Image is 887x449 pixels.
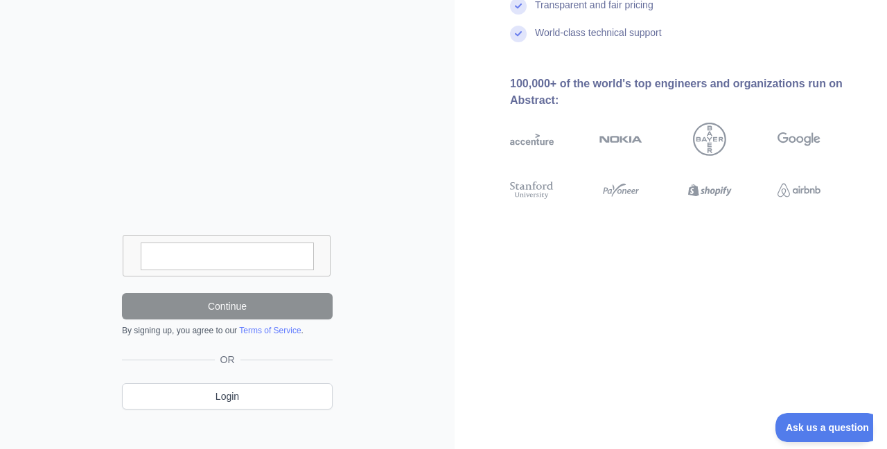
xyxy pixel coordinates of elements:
a: Terms of Service [239,326,301,335]
div: By signing up, you agree to our . [122,325,333,336]
a: Login [122,383,333,410]
div: 100,000+ of the world's top engineers and organizations run on Abstract: [510,76,865,109]
button: Continue [122,293,333,319]
img: payoneer [599,179,643,201]
img: stanford university [510,179,554,201]
img: accenture [510,123,554,156]
img: bayer [693,123,726,156]
div: World-class technical support [535,26,662,53]
span: OR [215,353,240,367]
img: shopify [688,179,732,201]
iframe: Toggle Customer Support [775,413,873,442]
img: airbnb [778,179,821,201]
img: google [778,123,821,156]
img: nokia [599,123,643,156]
img: check mark [510,26,527,42]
